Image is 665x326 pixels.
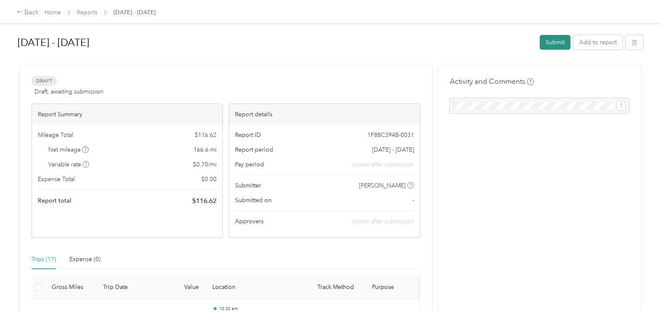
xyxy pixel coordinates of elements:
[45,9,61,16] a: Home
[32,104,222,125] div: Report Summary
[195,131,216,139] span: $ 116.62
[573,35,623,50] button: Add to report
[540,35,570,50] button: Submit
[38,175,75,184] span: Expense Total
[235,196,272,205] span: Submitted on
[34,87,103,96] span: Draft, awaiting submission
[372,145,414,154] span: [DATE] - [DATE]
[193,160,216,169] span: $ 0.70 / mi
[17,8,39,18] div: Back
[229,104,420,125] div: Report details
[45,276,96,299] th: Gross Miles
[32,255,56,264] div: Trips (17)
[69,255,100,264] div: Expense (0)
[352,160,414,169] span: shown after submission
[48,145,89,154] span: Net mileage
[367,131,414,139] span: 1F88C394B-0031
[201,175,216,184] span: $ 0.00
[359,181,406,190] span: [PERSON_NAME]
[219,306,304,312] p: 10:20 am
[206,276,311,299] th: Location
[38,131,73,139] span: Mileage Total
[235,217,264,226] span: Approvers
[38,196,71,205] span: Report total
[450,76,534,87] h4: Activity and Comments
[235,160,264,169] span: Pay period
[113,8,156,17] span: [DATE] - [DATE]
[618,279,665,326] iframe: Everlance-gr Chat Button Frame
[192,196,216,206] span: $ 116.62
[365,276,428,299] th: Purpose
[412,196,414,205] span: -
[352,218,414,225] span: shown after submission
[235,131,261,139] span: Report ID
[235,145,273,154] span: Report period
[96,276,155,299] th: Trip Date
[48,160,90,169] span: Variable rate
[32,76,57,86] span: Draft
[311,276,365,299] th: Track Method
[77,9,98,16] a: Reports
[18,32,534,53] h1: Aug 1 - 31, 2025
[193,145,216,154] span: 166.6 mi
[155,276,206,299] th: Value
[235,181,261,190] span: Submitter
